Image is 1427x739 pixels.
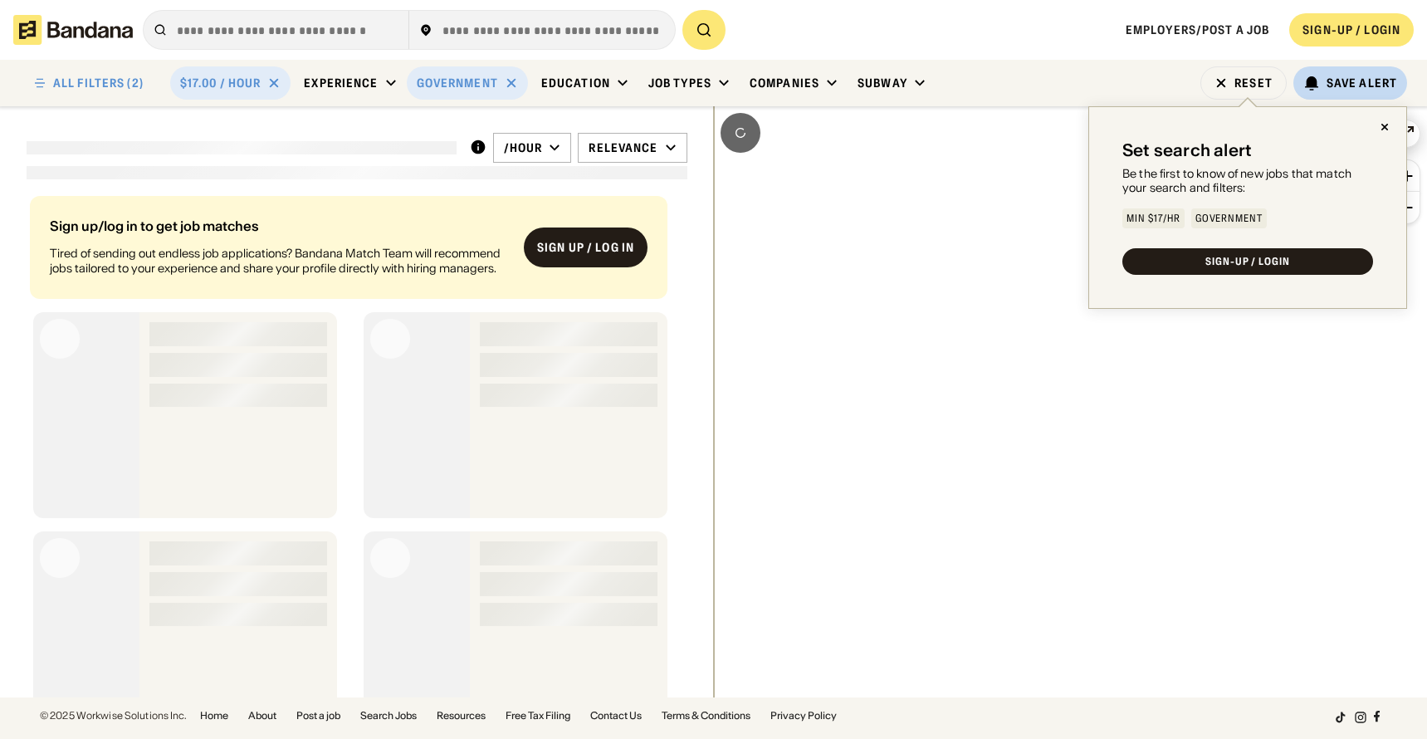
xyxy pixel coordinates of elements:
[40,711,187,721] div: © 2025 Workwise Solutions Inc.
[1195,213,1263,223] div: Government
[1234,77,1273,89] div: Reset
[541,76,610,91] div: Education
[589,140,657,155] div: Relevance
[648,76,711,91] div: Job Types
[360,711,417,721] a: Search Jobs
[750,76,819,91] div: Companies
[590,711,642,721] a: Contact Us
[1302,22,1400,37] div: SIGN-UP / LOGIN
[437,711,486,721] a: Resources
[200,711,228,721] a: Home
[1126,213,1180,223] div: Min $17/hr
[1205,257,1290,267] div: SIGN-UP / LOGIN
[13,15,133,45] img: Bandana logotype
[248,711,276,721] a: About
[53,77,144,89] div: ALL FILTERS (2)
[770,711,837,721] a: Privacy Policy
[50,246,511,276] div: Tired of sending out endless job applications? Bandana Match Team will recommend jobs tailored to...
[417,76,498,91] div: Government
[858,76,907,91] div: Subway
[1122,167,1373,195] div: Be the first to know of new jobs that match your search and filters:
[506,711,570,721] a: Free Tax Filing
[50,219,511,232] div: Sign up/log in to get job matches
[537,240,634,255] div: Sign up / Log in
[662,711,750,721] a: Terms & Conditions
[180,76,261,91] div: $17.00 / hour
[504,140,543,155] div: /hour
[1126,22,1269,37] a: Employers/Post a job
[304,76,378,91] div: Experience
[1122,140,1252,160] div: Set search alert
[27,189,687,697] div: grid
[296,711,340,721] a: Post a job
[1327,76,1397,91] div: Save Alert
